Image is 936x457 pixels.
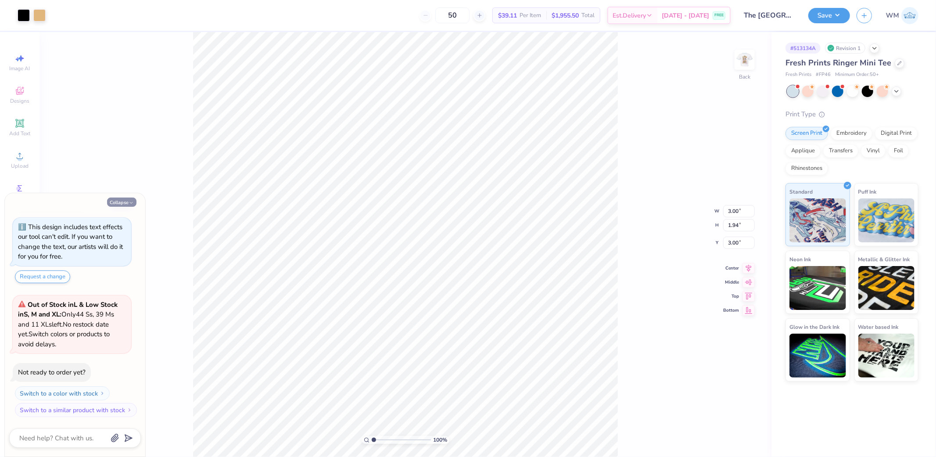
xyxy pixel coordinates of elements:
[858,198,915,242] img: Puff Ink
[10,65,30,72] span: Image AI
[737,7,802,24] input: Untitled Design
[901,7,918,24] img: Wilfredo Manabat
[858,187,877,196] span: Puff Ink
[816,71,831,79] span: # FP46
[498,11,517,20] span: $39.11
[789,255,811,264] span: Neon Ink
[858,322,899,331] span: Water based Ink
[435,7,470,23] input: – –
[107,198,136,207] button: Collapse
[875,127,918,140] div: Digital Print
[785,144,821,158] div: Applique
[886,7,918,24] a: WM
[789,266,846,310] img: Neon Ink
[552,11,579,20] span: $1,955.50
[789,334,846,378] img: Glow in the Dark Ink
[723,293,739,299] span: Top
[10,97,29,104] span: Designs
[825,43,865,54] div: Revision 1
[723,307,739,313] span: Bottom
[861,144,886,158] div: Vinyl
[18,300,118,349] span: Only 44 Ss, 39 Ms and 11 XLs left. Switch colors or products to avoid delays.
[835,71,879,79] span: Minimum Order: 50 +
[831,127,872,140] div: Embroidery
[823,144,858,158] div: Transfers
[613,11,646,20] span: Est. Delivery
[858,334,915,378] img: Water based Ink
[789,198,846,242] img: Standard
[723,279,739,285] span: Middle
[18,368,86,377] div: Not ready to order yet?
[28,300,79,309] strong: Out of Stock in L
[433,436,447,444] span: 100 %
[15,270,70,283] button: Request a change
[736,51,753,68] img: Back
[723,265,739,271] span: Center
[662,11,709,20] span: [DATE] - [DATE]
[15,386,110,400] button: Switch to a color with stock
[18,320,109,339] span: No restock date yet.
[789,322,839,331] span: Glow in the Dark Ink
[888,144,909,158] div: Foil
[520,11,541,20] span: Per Item
[785,71,811,79] span: Fresh Prints
[714,12,724,18] span: FREE
[739,73,750,81] div: Back
[785,127,828,140] div: Screen Print
[785,162,828,175] div: Rhinestones
[808,8,850,23] button: Save
[785,109,918,119] div: Print Type
[858,266,915,310] img: Metallic & Glitter Ink
[9,130,30,137] span: Add Text
[785,58,891,68] span: Fresh Prints Ringer Mini Tee
[15,403,137,417] button: Switch to a similar product with stock
[127,407,132,413] img: Switch to a similar product with stock
[858,255,910,264] span: Metallic & Glitter Ink
[11,162,29,169] span: Upload
[886,11,899,21] span: WM
[581,11,595,20] span: Total
[18,223,123,261] div: This design includes text effects our tool can't edit. If you want to change the text, our artist...
[100,391,105,396] img: Switch to a color with stock
[785,43,821,54] div: # 513134A
[789,187,813,196] span: Standard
